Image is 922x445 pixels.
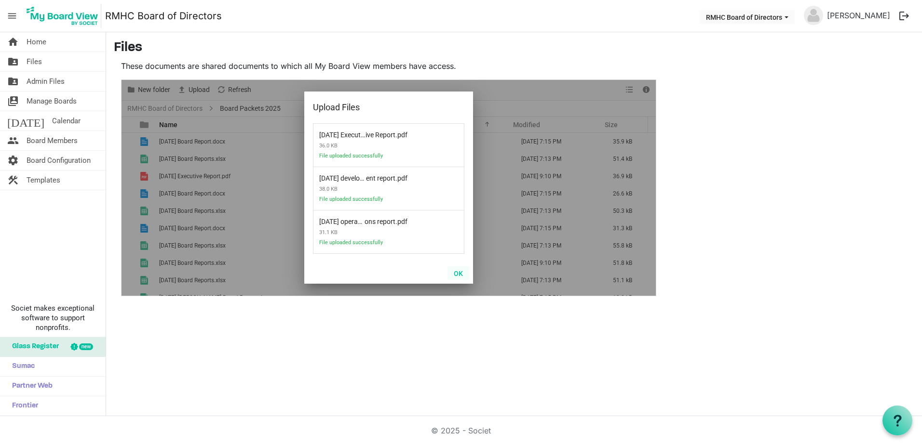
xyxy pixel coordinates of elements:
span: Frontier [7,396,38,416]
span: [DATE] [7,111,44,131]
span: settings [7,151,19,170]
a: [PERSON_NAME] [823,6,894,25]
span: Board Configuration [27,151,91,170]
span: folder_shared [7,52,19,71]
span: 36.0 KB [319,139,420,153]
span: 31.1 KB [319,225,420,239]
span: Glass Register [7,337,59,356]
span: 38.0 KB [319,182,420,196]
span: Aug 2025 operations report.pdf [319,212,395,225]
span: Templates [27,170,60,190]
span: people [7,131,19,150]
span: Aug 2025 development report.pdf [319,169,395,182]
span: construction [7,170,19,190]
p: These documents are shared documents to which all My Board View members have access. [121,60,656,72]
span: Partner Web [7,377,53,396]
h3: Files [114,40,914,56]
span: File uploaded successfully [319,196,420,208]
span: File uploaded successfully [319,239,420,251]
span: menu [3,7,21,25]
div: Upload Files [313,100,434,115]
span: File uploaded successfully [319,153,420,165]
span: Home [27,32,46,52]
span: Files [27,52,42,71]
span: Manage Boards [27,92,77,111]
div: new [79,343,93,350]
span: Sumac [7,357,35,376]
button: RMHC Board of Directors dropdownbutton [700,10,795,24]
button: OK [447,266,469,280]
img: My Board View Logo [24,4,101,28]
span: switch_account [7,92,19,111]
span: home [7,32,19,52]
a: My Board View Logo [24,4,105,28]
img: no-profile-picture.svg [804,6,823,25]
button: logout [894,6,914,26]
a: © 2025 - Societ [431,426,491,435]
span: Board Members [27,131,78,150]
span: 2025 August Executive Report.pdf [319,125,395,139]
span: Calendar [52,111,81,131]
a: RMHC Board of Directors [105,6,222,26]
span: Admin Files [27,72,65,91]
span: folder_shared [7,72,19,91]
span: Societ makes exceptional software to support nonprofits. [4,303,101,332]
